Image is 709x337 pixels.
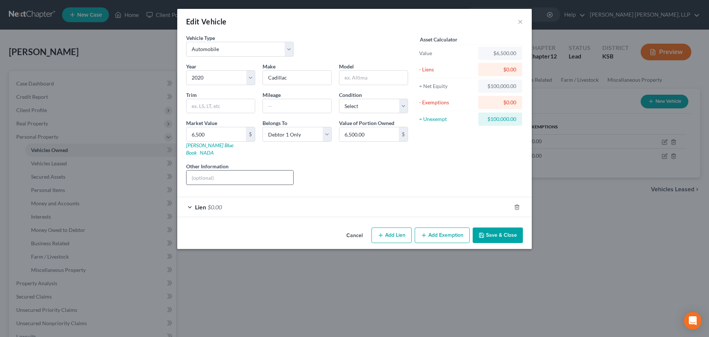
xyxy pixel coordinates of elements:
[339,91,362,99] label: Condition
[186,34,215,42] label: Vehicle Type
[371,228,412,243] button: Add Lien
[200,149,214,156] a: NADA
[186,63,196,70] label: Year
[419,82,475,90] div: = Net Equity
[339,63,354,70] label: Model
[484,99,516,106] div: $0.00
[339,127,399,141] input: 0.00
[263,63,275,70] span: Make
[419,50,475,57] div: Value
[484,82,516,90] div: $100,000.00
[419,115,475,123] div: = Unexempt
[263,71,331,85] input: ex. Nissan
[484,50,516,57] div: $6,500.00
[339,119,394,127] label: Value of Portion Owned
[518,17,523,26] button: ×
[186,99,255,113] input: ex. LS, LT, etc
[186,162,229,170] label: Other Information
[186,16,227,27] div: Edit Vehicle
[420,36,458,43] label: Asset Calculator
[339,71,408,85] input: ex. Altima
[684,312,702,330] div: Open Intercom Messenger
[186,171,293,185] input: (optional)
[186,127,246,141] input: 0.00
[419,99,475,106] div: - Exemptions
[186,119,217,127] label: Market Value
[186,91,197,99] label: Trim
[473,228,523,243] button: Save & Close
[484,66,516,73] div: $0.00
[246,127,255,141] div: $
[208,203,222,210] span: $0.00
[484,115,516,123] div: $100,000.00
[415,228,470,243] button: Add Exemption
[419,66,475,73] div: - Liens
[263,91,281,99] label: Mileage
[263,120,287,126] span: Belongs To
[399,127,408,141] div: $
[263,99,331,113] input: --
[195,203,206,210] span: Lien
[340,228,369,243] button: Cancel
[186,142,233,156] a: [PERSON_NAME] Blue Book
